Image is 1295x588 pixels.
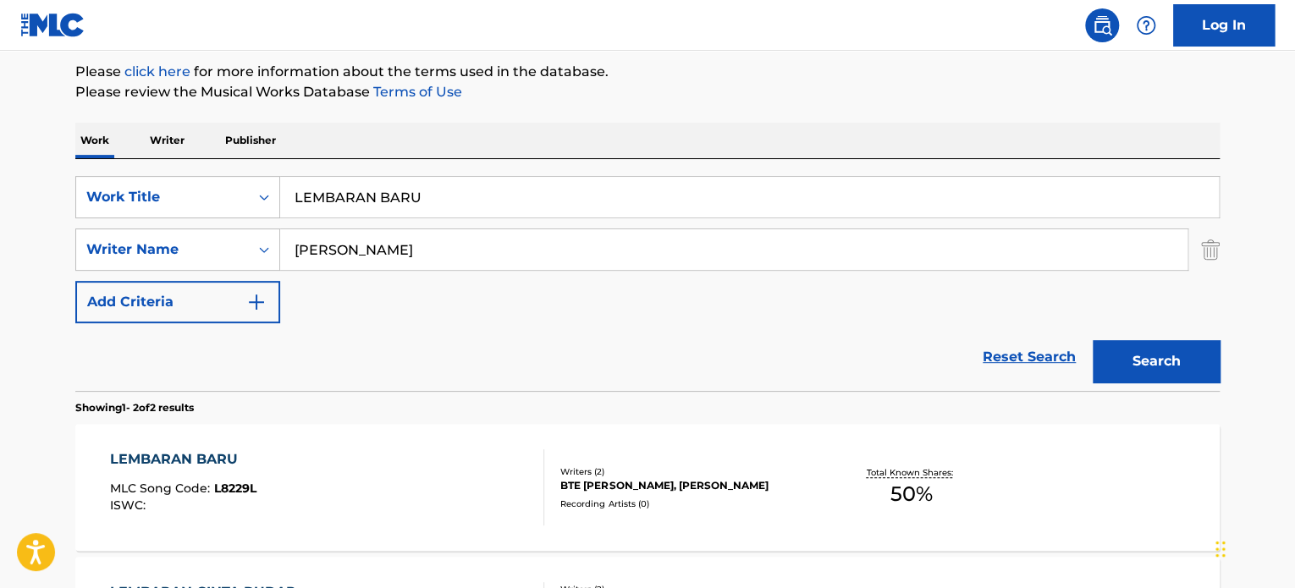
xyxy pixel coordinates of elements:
form: Search Form [75,176,1220,391]
div: Help [1129,8,1163,42]
button: Add Criteria [75,281,280,323]
a: click here [124,63,190,80]
p: Total Known Shares: [866,466,956,479]
img: 9d2ae6d4665cec9f34b9.svg [246,292,267,312]
p: Showing 1 - 2 of 2 results [75,400,194,415]
div: Writers ( 2 ) [560,465,816,478]
a: Reset Search [974,338,1084,376]
div: Drag [1215,524,1226,574]
img: MLC Logo [20,13,85,37]
span: MLC Song Code : [110,481,214,496]
button: Search [1093,340,1220,382]
iframe: Chat Widget [1210,507,1295,588]
span: ISWC : [110,497,150,513]
a: LEMBARAN BARUMLC Song Code:L8229LISWC:Writers (2)BTE [PERSON_NAME], [PERSON_NAME]Recording Artist... [75,424,1220,551]
img: Delete Criterion [1201,228,1220,271]
div: BTE [PERSON_NAME], [PERSON_NAME] [560,478,816,493]
p: Please review the Musical Works Database [75,82,1220,102]
p: Work [75,123,114,158]
img: search [1092,15,1112,36]
p: Writer [145,123,190,158]
a: Public Search [1085,8,1119,42]
div: Work Title [86,187,239,207]
a: Log In [1173,4,1275,47]
div: LEMBARAN BARU [110,449,256,470]
span: L8229L [214,481,256,496]
p: Please for more information about the terms used in the database. [75,62,1220,82]
div: Recording Artists ( 0 ) [560,497,816,510]
img: help [1136,15,1156,36]
p: Publisher [220,123,281,158]
span: 50 % [890,479,933,509]
a: Terms of Use [370,84,462,100]
div: Writer Name [86,239,239,260]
